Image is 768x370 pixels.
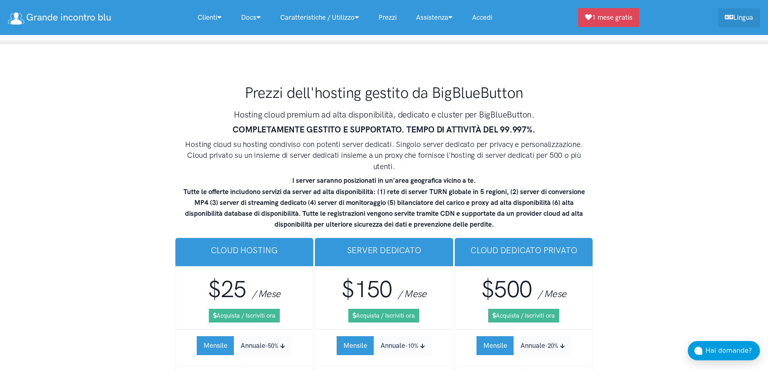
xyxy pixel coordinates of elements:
a: Accedi [462,9,502,26]
a: Acquista / Iscriviti ora [209,309,280,322]
a: Docs [231,9,271,26]
small: -50% [265,342,279,349]
a: Grande incontro blu [8,9,111,26]
span: / Mese [538,288,566,300]
span: $150 [341,275,392,303]
button: Mensile [337,336,374,355]
span: $25 [208,275,246,303]
strong: I server saranno posizionati in un'area geografica vicino a te. Tutte le offerte includono serviz... [183,176,585,228]
span: $500 [481,275,532,303]
img: logo [8,12,24,25]
h3: Server Dedicato [321,244,447,256]
button: Mensile [477,336,514,355]
h3: Hosting cloud premium ad alta disponibilità, dedicato e cluster per BigBlueButton. [183,109,586,120]
button: Hai domande? [688,341,760,360]
div: Hai domande? [706,345,760,356]
span: / Mese [252,288,281,300]
div: Subscription Period [197,336,291,355]
a: Clienti [188,9,231,26]
div: Subscription Period [337,336,431,355]
a: Assistenza [406,9,462,26]
a: Lingua [718,8,760,27]
button: Annuale-20% [514,336,571,355]
button: Annuale-50% [234,336,291,355]
h3: Cloud dedicato privato [461,244,587,256]
span: / Mese [398,288,427,300]
h1: Prezzi dell'hosting gestito da BigBlueButton [183,83,586,102]
small: -10% [405,342,418,349]
h3: cloud hosting [182,244,307,256]
a: Acquista / Iscriviti ora [488,309,559,322]
small: -20% [545,342,558,349]
strong: COMPLETAMENTE GESTITO E SUPPORTATO. TEMPO DI ATTIVITÀ DEL 99.997%. [233,124,535,134]
button: Annuale-10% [374,336,431,355]
a: Caratteristiche / Utilizzo [271,9,369,26]
div: Subscription Period [477,336,571,355]
a: Prezzi [369,9,406,26]
a: Acquista / Iscriviti ora [348,309,419,322]
a: 1 mese gratis [578,8,639,27]
h4: Hosting cloud su hosting condiviso con potenti server dedicati. Singolo server dedicato per priva... [183,139,586,172]
button: Mensile [197,336,234,355]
